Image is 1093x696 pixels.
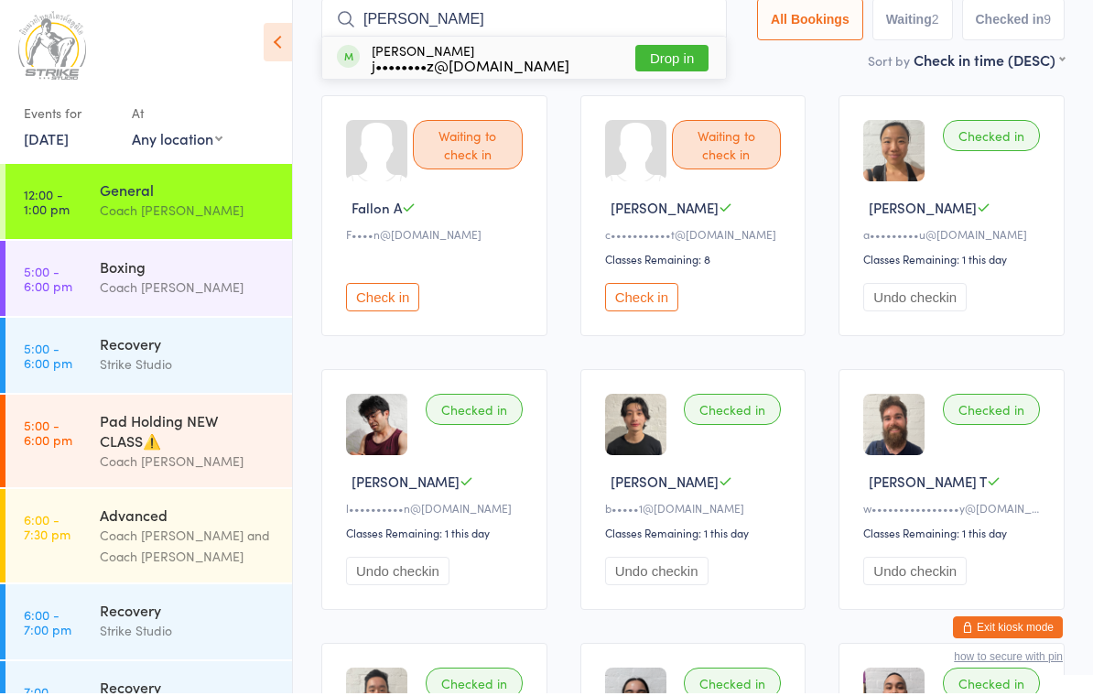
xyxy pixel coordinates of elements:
[100,623,276,644] div: Strike Studio
[605,229,787,245] div: c•••••••••••t@[DOMAIN_NAME]
[635,48,709,74] button: Drop in
[684,397,781,428] div: Checked in
[352,201,402,220] span: Fallon A
[18,14,86,82] img: Strike Studio
[346,527,528,543] div: Classes Remaining: 1 this day
[100,527,276,570] div: Coach [PERSON_NAME] and Coach [PERSON_NAME]
[611,474,719,494] span: [PERSON_NAME]
[426,397,523,428] div: Checked in
[863,286,967,314] button: Undo checkin
[24,515,70,544] time: 6:00 - 7:30 pm
[5,587,292,662] a: 6:00 -7:00 pmRecoveryStrike Studio
[24,190,70,219] time: 12:00 - 1:00 pm
[863,397,925,458] img: image1704866818.png
[346,286,419,314] button: Check in
[5,321,292,396] a: 5:00 -6:00 pmRecoveryStrike Studio
[863,123,925,184] img: image1704866866.png
[346,397,407,458] img: image1705367645.png
[605,254,787,269] div: Classes Remaining: 8
[100,413,276,453] div: Pad Holding NEW CLASS⚠️
[5,492,292,585] a: 6:00 -7:30 pmAdvancedCoach [PERSON_NAME] and Coach [PERSON_NAME]
[757,1,863,43] button: All Bookings
[346,560,449,588] button: Undo checkin
[24,343,72,373] time: 5:00 - 6:00 pm
[5,397,292,490] a: 5:00 -6:00 pmPad Holding NEW CLASS⚠️Coach [PERSON_NAME]
[863,254,1045,269] div: Classes Remaining: 1 this day
[605,286,678,314] button: Check in
[605,560,709,588] button: Undo checkin
[943,397,1040,428] div: Checked in
[413,123,523,172] div: Waiting to check in
[868,54,910,72] label: Sort by
[24,610,71,639] time: 6:00 - 7:00 pm
[605,397,666,458] img: image1703224879.png
[100,336,276,356] div: Recovery
[24,420,72,450] time: 5:00 - 6:00 pm
[605,527,787,543] div: Classes Remaining: 1 this day
[863,527,1045,543] div: Classes Remaining: 1 this day
[5,244,292,319] a: 5:00 -6:00 pmBoxingCoach [PERSON_NAME]
[24,131,69,151] a: [DATE]
[100,603,276,623] div: Recovery
[962,1,1066,43] button: Checked in9
[24,101,114,131] div: Events for
[672,123,782,172] div: Waiting to check in
[132,131,222,151] div: Any location
[932,15,939,29] div: 2
[321,1,727,43] input: Search
[611,201,719,220] span: [PERSON_NAME]
[869,201,977,220] span: [PERSON_NAME]
[346,503,528,518] div: l••••••••••n@[DOMAIN_NAME]
[863,560,967,588] button: Undo checkin
[914,52,1065,72] div: Check in time (DESC)
[953,619,1063,641] button: Exit kiosk mode
[5,167,292,242] a: 12:00 -1:00 pmGeneralCoach [PERSON_NAME]
[100,279,276,300] div: Coach [PERSON_NAME]
[869,474,987,494] span: [PERSON_NAME] T
[24,266,72,296] time: 5:00 - 6:00 pm
[605,503,787,518] div: b•••••1@[DOMAIN_NAME]
[100,182,276,202] div: General
[863,503,1045,518] div: w••••••••••••••••y@[DOMAIN_NAME]
[943,123,1040,154] div: Checked in
[872,1,953,43] button: Waiting2
[132,101,222,131] div: At
[100,259,276,279] div: Boxing
[954,653,1063,666] button: how to secure with pin
[100,453,276,474] div: Coach [PERSON_NAME]
[100,356,276,377] div: Strike Studio
[346,229,528,245] div: F••••n@[DOMAIN_NAME]
[352,474,460,494] span: [PERSON_NAME]
[1044,15,1051,29] div: 9
[863,229,1045,245] div: a•••••••••u@[DOMAIN_NAME]
[100,507,276,527] div: Advanced
[100,202,276,223] div: Coach [PERSON_NAME]
[372,46,569,75] div: [PERSON_NAME]
[372,60,569,75] div: j••••••••z@[DOMAIN_NAME]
